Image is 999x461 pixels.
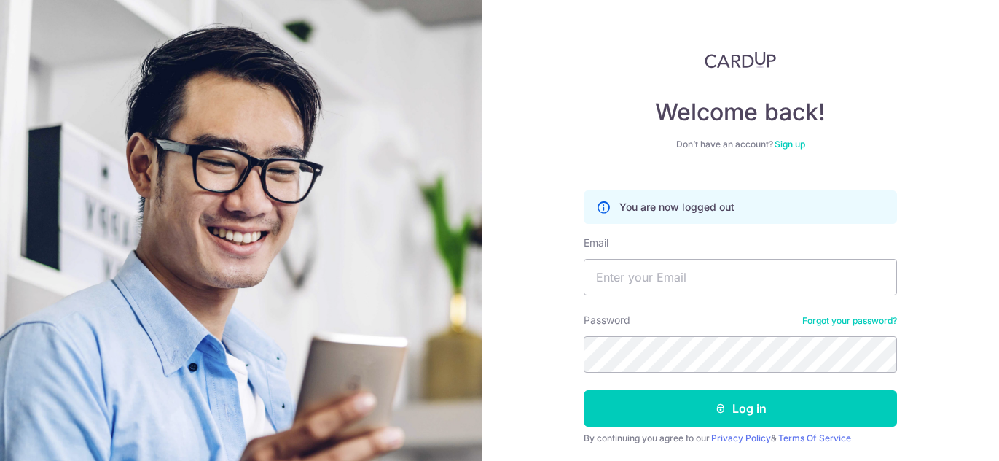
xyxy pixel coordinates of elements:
[584,433,897,444] div: By continuing you agree to our &
[584,236,608,250] label: Email
[775,139,805,150] a: Sign up
[584,259,897,295] input: Enter your Email
[619,200,734,214] p: You are now logged out
[778,433,851,443] a: Terms Of Service
[584,390,897,427] button: Log in
[584,313,630,328] label: Password
[584,139,897,150] div: Don’t have an account?
[584,98,897,127] h4: Welcome back!
[705,51,776,69] img: CardUp Logo
[802,315,897,327] a: Forgot your password?
[711,433,771,443] a: Privacy Policy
